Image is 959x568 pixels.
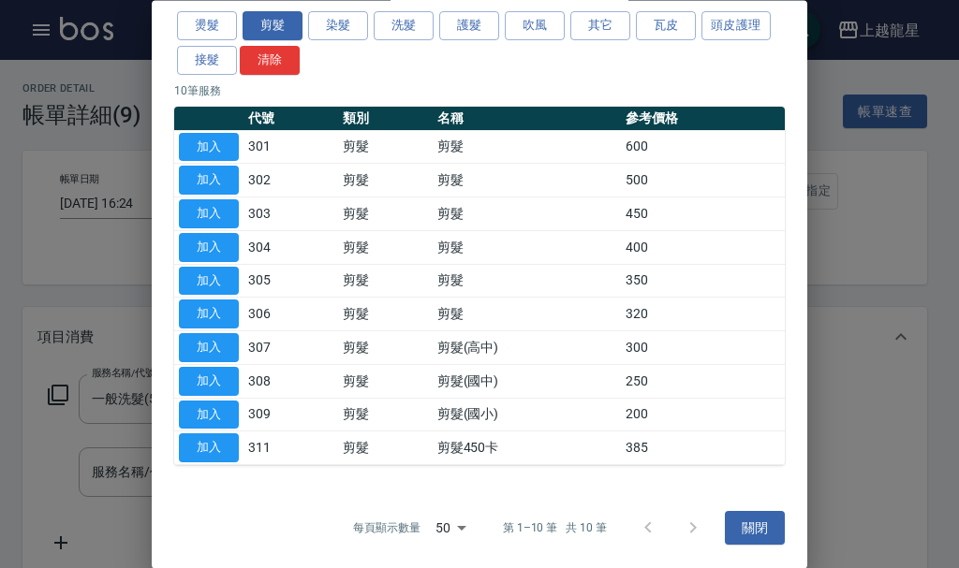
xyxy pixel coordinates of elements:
[621,107,785,131] th: 參考價格
[243,331,338,365] td: 307
[338,331,433,365] td: 剪髮
[338,265,433,299] td: 剪髮
[338,131,433,165] td: 剪髮
[174,82,785,99] p: 10 筆服務
[621,431,785,465] td: 385
[177,12,237,41] button: 燙髮
[338,107,433,131] th: 類別
[433,399,621,432] td: 剪髮(國小)
[621,365,785,399] td: 250
[338,365,433,399] td: 剪髮
[621,399,785,432] td: 200
[179,401,239,430] button: 加入
[621,298,785,331] td: 320
[433,365,621,399] td: 剪髮(國中)
[439,12,499,41] button: 護髮
[621,265,785,299] td: 350
[621,197,785,231] td: 450
[179,233,239,262] button: 加入
[433,265,621,299] td: 剪髮
[338,431,433,465] td: 剪髮
[243,265,338,299] td: 305
[338,399,433,432] td: 剪髮
[338,164,433,197] td: 剪髮
[433,298,621,331] td: 剪髮
[428,503,473,554] div: 50
[243,131,338,165] td: 301
[433,231,621,265] td: 剪髮
[177,46,237,75] button: 接髮
[179,267,239,296] button: 加入
[179,367,239,396] button: 加入
[353,520,420,537] p: 每頁顯示數量
[243,431,338,465] td: 311
[433,107,621,131] th: 名稱
[308,12,368,41] button: 染髮
[636,12,696,41] button: 瓦皮
[621,331,785,365] td: 300
[243,107,338,131] th: 代號
[338,298,433,331] td: 剪髮
[338,197,433,231] td: 剪髮
[243,12,302,41] button: 剪髮
[621,231,785,265] td: 400
[243,164,338,197] td: 302
[243,365,338,399] td: 308
[570,12,630,41] button: 其它
[374,12,434,41] button: 洗髮
[338,231,433,265] td: 剪髮
[725,511,785,546] button: 關閉
[179,167,239,196] button: 加入
[179,133,239,162] button: 加入
[179,334,239,363] button: 加入
[433,131,621,165] td: 剪髮
[505,12,565,41] button: 吹風
[433,197,621,231] td: 剪髮
[433,164,621,197] td: 剪髮
[179,434,239,463] button: 加入
[243,399,338,432] td: 309
[701,12,771,41] button: 頭皮護理
[621,131,785,165] td: 600
[179,200,239,229] button: 加入
[433,331,621,365] td: 剪髮(高中)
[240,46,300,75] button: 清除
[243,298,338,331] td: 306
[621,164,785,197] td: 500
[433,431,621,465] td: 剪髮450卡
[243,197,338,231] td: 303
[179,300,239,329] button: 加入
[243,231,338,265] td: 304
[503,520,607,537] p: 第 1–10 筆 共 10 筆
